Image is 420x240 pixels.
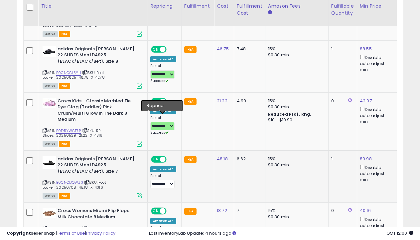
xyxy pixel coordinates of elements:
span: 2025-08-15 12:00 GMT [386,230,413,236]
b: adidas Originals [PERSON_NAME] 22 SLIDES Men ID4925 (BLACK/BLACK/Bet), Size 8 [58,46,138,66]
img: 21q2kwH3a-L._SL40_.jpg [43,156,56,169]
a: Terms of Use [57,230,85,236]
b: Crocs Kids - Classic Marbled Tie-Dye Clog (Toddler) Pink Crush/Multi Glow in The Dark 9 Medium [58,98,138,124]
div: Disable auto adjust min [360,54,392,73]
div: ASIN: [43,156,142,198]
span: All listings currently available for purchase on Amazon [43,31,58,37]
span: FBA [59,31,70,37]
span: ON [152,98,160,104]
div: ASIN: [43,46,142,88]
span: ON [152,208,160,214]
small: FBA [184,156,197,163]
div: Min Price [360,3,394,10]
div: 1 [331,156,352,162]
div: Disable auto adjust min [360,106,392,125]
a: Privacy Policy [86,230,115,236]
span: OFF [166,156,176,162]
span: | SKU: Foot Locker_20250625_46.75_X_4278 [43,70,105,80]
strong: Copyright [7,230,31,236]
a: B0D5YWCT7P [56,128,81,134]
img: 3146EplE77L._SL40_.jpg [43,208,56,218]
div: Title [41,3,145,10]
a: B0CNQDQWZ3 [56,180,83,185]
div: Amazon Fees [268,3,326,10]
a: 21.22 [217,98,227,104]
div: 15% [268,208,323,214]
span: OFF [166,98,176,104]
small: FBA [184,46,197,53]
div: Cost [217,3,231,10]
div: $0.30 min [268,214,323,220]
span: OFF [166,46,176,52]
span: | SKU: Foot Locker_20250708_48.18_X_4316 [43,180,106,190]
span: All listings currently available for purchase on Amazon [43,193,58,199]
div: Fulfillment [184,3,211,10]
span: FBA [59,83,70,89]
div: 0 [331,98,352,104]
img: 31exD1doDKL._SL40_.jpg [43,98,56,108]
div: 0 [331,208,352,214]
div: $0.30 min [268,52,323,58]
div: 6.62 [237,156,260,162]
span: FBA [59,193,70,199]
div: $0.30 min [268,104,323,110]
div: seller snap | | [7,230,115,237]
div: Disable auto adjust min [360,164,392,183]
b: adidas Originals [PERSON_NAME] 22 SLIDES Men ID4925 (BLACK/BLACK/Bet), Size 7 [58,156,138,176]
img: 31ggE-LFcdL._SL40_.jpg [43,46,56,57]
b: Reduced Prof. Rng. [268,111,312,117]
a: B0CNQCL5YH [56,70,81,76]
span: Success [150,78,169,83]
a: 40.16 [360,207,371,214]
span: ON [152,46,160,52]
div: Preset: [150,174,176,189]
div: 1 [331,46,352,52]
div: Fulfillment Cost [237,3,262,17]
span: FBA [59,141,70,147]
div: 7.48 [237,46,260,52]
a: 42.07 [360,98,372,104]
span: ON [152,156,160,162]
div: Repricing [150,3,179,10]
span: OFF [166,208,176,214]
span: | SKU: RR Shoes_20250529_21.22_X_4319 [43,128,103,138]
a: 89.98 [360,156,372,162]
div: Preset: [150,64,176,83]
div: Last InventoryLab Update: 4 hours ago. [149,230,413,237]
div: Preset: [150,116,176,135]
span: All listings currently available for purchase on Amazon [43,83,58,89]
div: 15% [268,156,323,162]
span: All listings currently available for purchase on Amazon [43,141,58,147]
small: FBA [184,98,197,105]
span: Success [150,130,169,135]
div: ASIN: [43,98,142,146]
small: Amazon Fees. [268,10,272,16]
div: 4.99 [237,98,260,104]
a: 88.55 [360,46,372,52]
div: 7 [237,208,260,214]
div: Amazon AI * [150,218,176,224]
small: FBA [184,208,197,215]
a: 46.75 [217,46,229,52]
div: 15% [268,98,323,104]
a: 18.72 [217,207,227,214]
div: Disable auto adjust min [360,216,392,235]
a: 48.18 [217,156,228,162]
div: 15% [268,46,323,52]
div: Amazon AI * [150,108,176,114]
div: $10 - $10.90 [268,117,323,123]
div: Amazon AI * [150,166,176,172]
div: $0.30 min [268,162,323,168]
div: Amazon AI * [150,56,176,62]
b: Crocs Womens Miami Flip Flops Milk Chocolate 8 Medium [58,208,138,222]
div: Fulfillable Quantity [331,3,354,17]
